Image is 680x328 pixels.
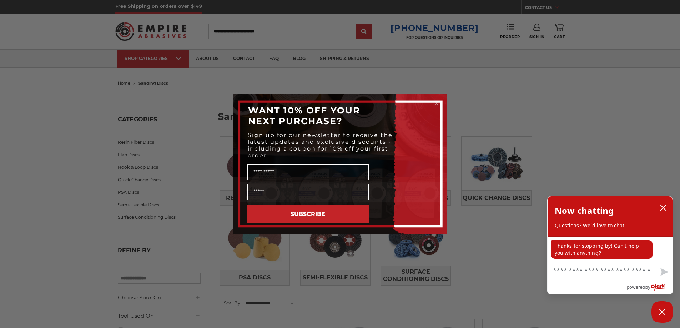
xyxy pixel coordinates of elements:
h2: Now chatting [555,203,614,218]
button: Close dialog [433,100,440,107]
p: Questions? We'd love to chat. [555,222,665,229]
button: close chatbox [658,202,669,213]
span: WANT 10% OFF YOUR NEXT PURCHASE? [248,105,360,126]
input: Email [247,184,369,200]
a: Powered by Olark [626,281,673,294]
button: SUBSCRIBE [247,205,369,223]
div: chat [548,237,673,262]
p: Thanks for stopping by! Can I help you with anything? [551,240,653,259]
span: powered [626,283,645,292]
span: Sign up for our newsletter to receive the latest updates and exclusive discounts - including a co... [248,132,393,159]
div: olark chatbox [547,196,673,294]
span: by [645,283,650,292]
button: Send message [655,264,673,281]
button: Close Chatbox [651,301,673,323]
